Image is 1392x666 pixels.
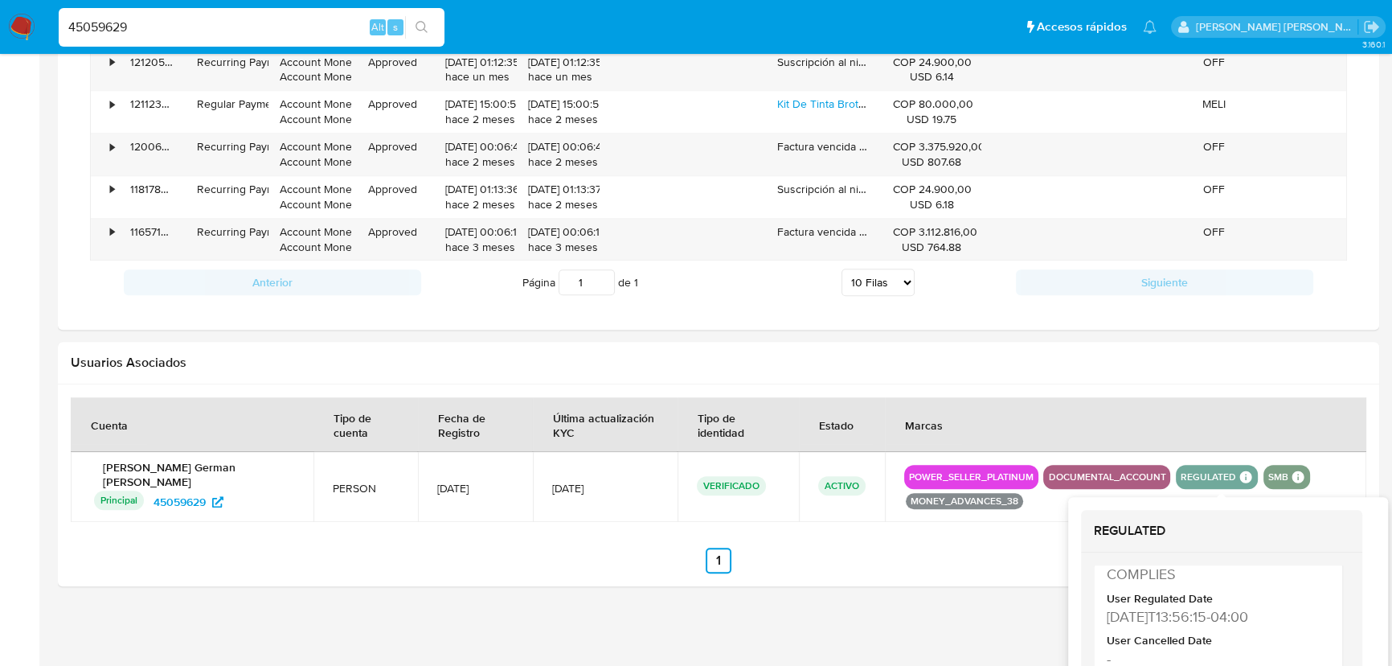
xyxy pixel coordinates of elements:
span: s [393,19,398,35]
span: Alt [371,19,384,35]
h2: REGULATED [1094,523,1349,539]
div: User Regulated Date [1107,591,1326,607]
div: COMPLIES [1107,564,1326,584]
span: Accesos rápidos [1037,18,1127,35]
a: Salir [1363,18,1380,35]
div: User Cancelled Date [1107,633,1326,649]
p: leonardo.alvarezortiz@mercadolibre.com.co [1196,19,1358,35]
a: Notificaciones [1143,20,1157,34]
span: 3.160.1 [1361,38,1384,51]
button: search-icon [405,16,438,39]
input: Buscar usuario o caso... [59,17,444,38]
div: 2025-04-15T13:56:15-04:00 [1107,606,1326,627]
h2: Usuarios Asociados [71,355,1366,371]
